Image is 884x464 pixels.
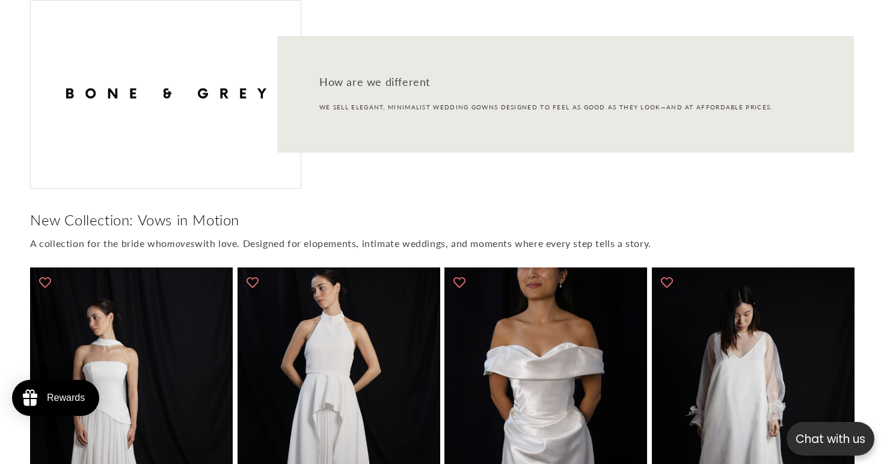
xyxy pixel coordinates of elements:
p: A collection for the bride who with love. Designed for elopements, intimate weddings, and moments... [30,235,854,252]
h2: New Collection: Vows in Motion [30,210,854,229]
button: Add to wishlist [447,270,471,295]
div: Rewards [47,392,85,403]
img: Bone and Grey Bridal Logo [31,1,301,188]
button: Add to wishlist [655,270,679,295]
p: Chat with us [787,430,874,448]
p: We sell elegant, minimalist wedding gowns designed to feel as good as they look—and at affordable... [319,103,773,111]
button: Add to wishlist [33,270,57,295]
button: Add to wishlist [241,270,265,295]
button: Open chatbox [787,422,874,456]
p: How are we different [319,72,430,91]
em: moves [167,237,195,249]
